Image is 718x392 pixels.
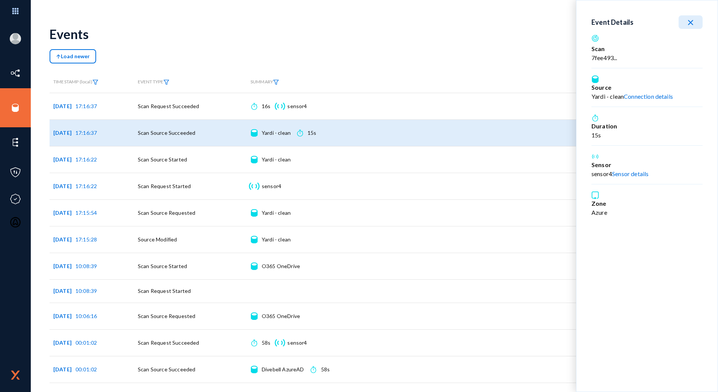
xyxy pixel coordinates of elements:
span: [DATE] [53,236,75,243]
img: icon-filter.svg [163,80,169,85]
span: [DATE] [53,339,75,346]
img: icon-source.svg [251,366,257,373]
img: icon-sources.svg [10,102,21,113]
img: icon-source.svg [251,236,257,243]
span: [DATE] [53,130,75,136]
div: O365 OneDrive [262,312,300,320]
span: [DATE] [53,210,75,216]
div: O365 OneDrive [262,262,300,270]
div: Events [50,26,89,42]
span: 17:16:37 [75,130,97,136]
span: 17:15:54 [75,210,97,216]
div: 58s [262,339,270,347]
span: [DATE] [53,156,75,163]
span: 17:15:28 [75,236,97,243]
span: [DATE] [53,313,75,319]
span: Load newer [56,53,90,59]
span: 10:08:39 [75,263,97,269]
span: Scan Source Requested [138,210,195,216]
img: icon-arrow-above.svg [56,54,61,59]
img: icon-time.svg [311,366,316,373]
img: icon-time.svg [251,339,257,347]
span: 10:06:16 [75,313,97,319]
div: Yardi - clean [262,209,291,217]
img: icon-filter.svg [92,80,98,85]
span: Scan Source Started [138,263,187,269]
img: icon-policies.svg [10,167,21,178]
div: 58s [321,366,330,373]
div: 16s [262,103,270,110]
span: Scan Source Started [138,156,187,163]
img: icon-source.svg [251,209,257,217]
span: SUMMARY [250,79,279,84]
img: icon-source.svg [251,262,257,270]
span: Scan Source Requested [138,313,195,319]
span: Scan Source Succeeded [138,366,195,372]
span: 00:01:02 [75,366,97,372]
div: Yardi - clean [262,236,291,243]
span: [DATE] [53,366,75,372]
span: Scan Request Succeeded [138,103,199,109]
span: Source Modified [138,236,177,243]
div: Yardi - clean [262,156,291,163]
img: icon-compliance.svg [10,193,21,205]
span: TIMESTAMP (local) [53,79,98,84]
span: 10:08:39 [75,288,97,294]
span: Scan Request Started [138,183,191,189]
span: 00:01:02 [75,339,97,346]
span: [DATE] [53,183,75,189]
img: icon-sensor.svg [274,103,286,110]
img: icon-sensor.svg [248,182,260,190]
img: icon-source.svg [251,129,257,137]
span: 17:16:22 [75,183,97,189]
img: blank-profile-picture.png [10,33,21,44]
span: Scan Request Succeeded [138,339,199,346]
span: EVENT TYPE [138,79,169,85]
span: [DATE] [53,103,75,109]
div: sensor4 [287,103,307,110]
img: icon-oauth.svg [10,217,21,228]
img: icon-sensor.svg [274,339,286,347]
span: [DATE] [53,263,75,269]
img: icon-inventory.svg [10,68,21,79]
img: icon-elements.svg [10,137,21,148]
div: Yardi - clean [262,129,291,137]
div: sensor4 [287,339,307,347]
span: 17:16:37 [75,103,97,109]
img: app launcher [4,3,27,19]
div: Divebell AzureAD [262,366,304,373]
span: [DATE] [53,288,75,294]
img: icon-filter.svg [273,80,279,85]
img: icon-source.svg [251,156,257,163]
span: Scan Request Started [138,288,191,294]
img: icon-source.svg [251,312,257,320]
img: icon-time.svg [297,129,303,137]
span: Scan Source Succeeded [138,130,195,136]
span: 17:16:22 [75,156,97,163]
div: 15s [308,129,316,137]
button: Load newer [50,49,96,63]
div: sensor4 [262,182,281,190]
img: icon-time.svg [251,103,257,110]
